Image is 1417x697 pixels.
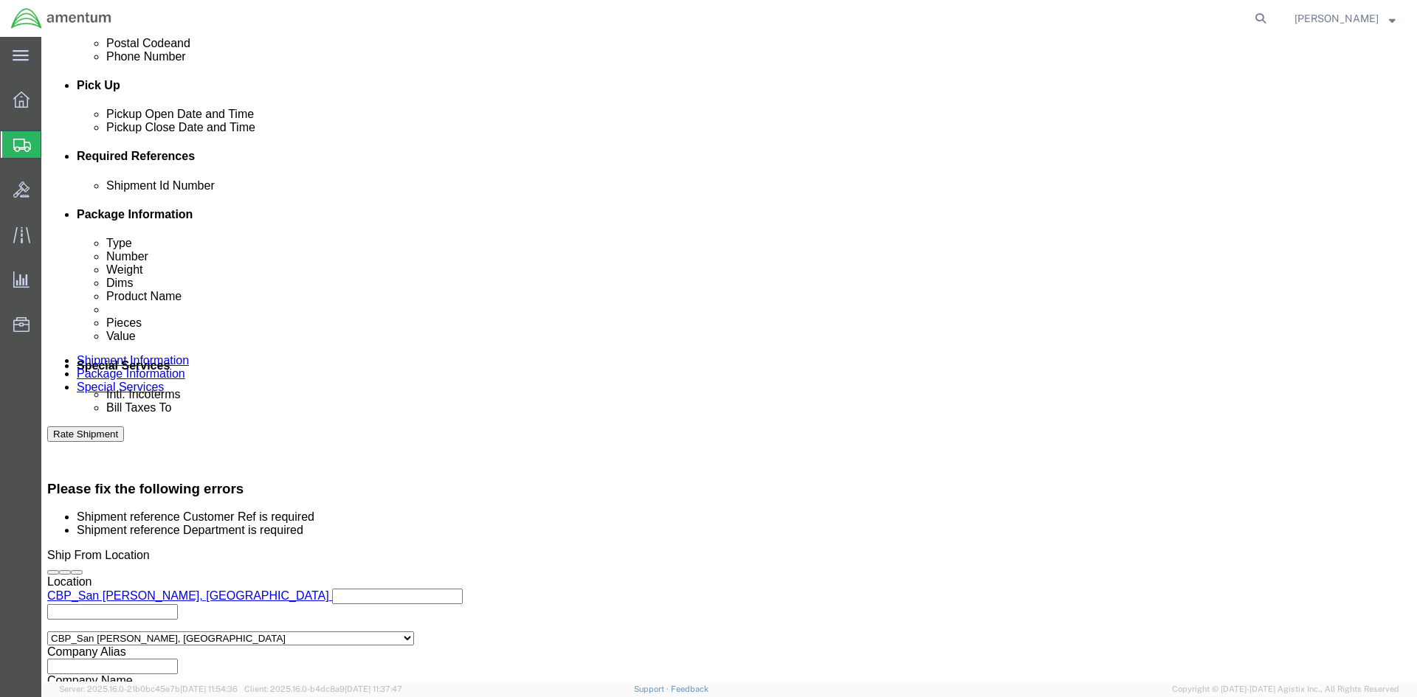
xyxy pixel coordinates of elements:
span: [DATE] 11:54:36 [180,684,238,693]
span: Client: 2025.16.0-b4dc8a9 [244,684,402,693]
a: Support [634,684,671,693]
span: Copyright © [DATE]-[DATE] Agistix Inc., All Rights Reserved [1172,683,1399,696]
img: logo [10,7,112,30]
span: Server: 2025.16.0-21b0bc45e7b [59,684,238,693]
button: [PERSON_NAME] [1294,10,1396,27]
span: [DATE] 11:37:47 [345,684,402,693]
span: Robert Howard [1294,10,1379,27]
iframe: FS Legacy Container [41,37,1417,682]
a: Feedback [671,684,708,693]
